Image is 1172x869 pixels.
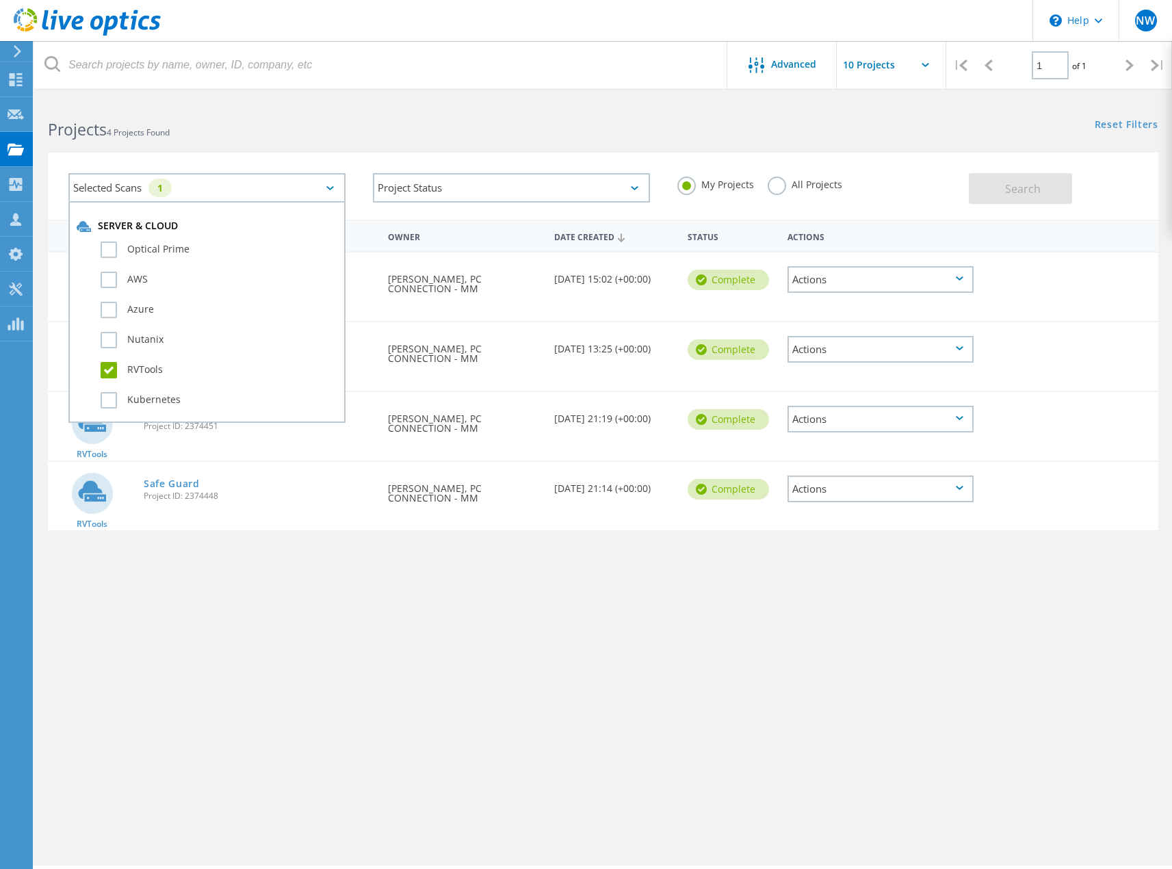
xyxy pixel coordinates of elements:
[771,60,816,69] span: Advanced
[373,173,650,203] div: Project Status
[101,242,337,258] label: Optical Prime
[768,177,842,190] label: All Projects
[101,302,337,318] label: Azure
[781,223,980,248] div: Actions
[77,520,107,528] span: RVTools
[144,479,200,489] a: Safe Guard
[1005,181,1041,196] span: Search
[101,362,337,378] label: RVTools
[381,392,547,447] div: [PERSON_NAME], PC CONNECTION - MM
[547,252,681,298] div: [DATE] 15:02 (+00:00)
[144,422,374,430] span: Project ID: 2374451
[381,462,547,517] div: [PERSON_NAME], PC CONNECTION - MM
[77,220,337,233] div: Server & Cloud
[148,179,172,197] div: 1
[677,177,754,190] label: My Projects
[547,392,681,437] div: [DATE] 21:19 (+00:00)
[681,223,781,248] div: Status
[688,479,769,500] div: Complete
[787,266,974,293] div: Actions
[101,272,337,288] label: AWS
[688,409,769,430] div: Complete
[381,252,547,307] div: [PERSON_NAME], PC CONNECTION - MM
[547,462,681,507] div: [DATE] 21:14 (+00:00)
[381,322,547,377] div: [PERSON_NAME], PC CONNECTION - MM
[1050,14,1062,27] svg: \n
[34,41,728,89] input: Search projects by name, owner, ID, company, etc
[14,29,161,38] a: Live Optics Dashboard
[48,118,107,140] b: Projects
[1144,41,1172,90] div: |
[101,392,337,408] label: Kubernetes
[107,127,170,138] span: 4 Projects Found
[68,173,346,203] div: Selected Scans
[1072,60,1086,72] span: of 1
[969,173,1072,204] button: Search
[547,322,681,367] div: [DATE] 13:25 (+00:00)
[381,223,547,248] div: Owner
[787,336,974,363] div: Actions
[688,339,769,360] div: Complete
[1095,120,1158,131] a: Reset Filters
[787,406,974,432] div: Actions
[547,223,681,249] div: Date Created
[1136,15,1155,26] span: NW
[101,332,337,348] label: Nutanix
[946,41,974,90] div: |
[144,492,374,500] span: Project ID: 2374448
[77,450,107,458] span: RVTools
[688,270,769,290] div: Complete
[787,476,974,502] div: Actions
